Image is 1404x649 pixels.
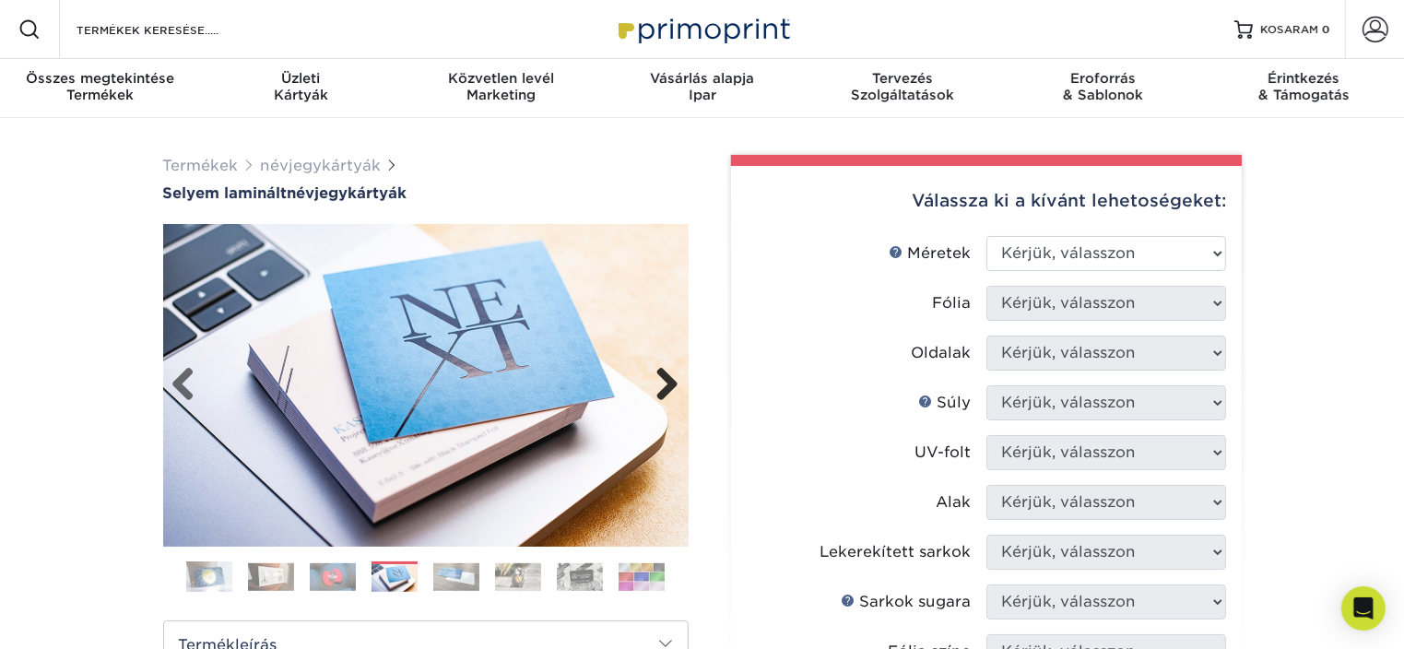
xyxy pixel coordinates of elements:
[908,244,972,262] font: Méretek
[401,59,602,118] a: Közvetlen levélMarketing
[163,224,689,547] img: Selyem laminált 04
[261,157,382,174] a: névjegykártyák
[872,70,933,86] font: Tervezés
[938,394,972,411] font: Súly
[619,563,665,591] img: Névjegykártyák 08
[1322,23,1330,36] font: 0
[466,87,536,102] font: Marketing
[1063,87,1143,102] font: & Sablonok
[1070,70,1136,86] font: Erőforrás
[820,543,972,560] font: Lekerekített sarkok
[248,563,294,591] img: Névjegykártyák 02
[913,190,1227,210] font: Válassza ki a kívánt lehetőségeket:
[1203,59,1404,118] a: Érintkezés& Támogatás
[912,344,972,361] font: Oldalak
[610,9,795,49] img: Primoprint
[288,184,407,202] font: névjegykártyák
[802,59,1003,118] a: TervezésSzolgáltatások
[1268,70,1339,86] font: Érintkezés
[860,593,972,610] font: Sarkok sugara
[933,294,972,312] font: Fólia
[1260,23,1318,36] font: KOSARAM
[433,563,479,591] img: Névjegykártyák 05
[310,563,356,591] img: Névjegykártyák 03
[937,493,972,511] font: Alak
[201,59,402,118] a: ÜzletiKártyák
[66,87,134,102] font: Termékek
[1341,586,1386,631] div: Open Intercom Messenger
[281,70,320,86] font: Üzleti
[495,563,541,591] img: Névjegykártyák 06
[689,87,716,102] font: Ipar
[650,70,754,86] font: Vásárlás alapja
[186,554,232,600] img: Névjegykártyák 01
[163,157,239,174] a: Termékek
[557,563,603,591] img: Névjegykártyák 07
[75,18,254,41] input: TERMÉKEK KERESÉSE.....
[1003,59,1204,118] a: Erőforrás& Sablonok
[274,87,328,102] font: Kártyák
[372,564,418,592] img: Névjegykártyák 04
[448,70,554,86] font: Közvetlen levél
[851,87,954,102] font: Szolgáltatások
[915,443,972,461] font: UV-folt
[602,59,803,118] a: Vásárlás alapjaIpar
[163,184,288,202] font: Selyem laminált
[26,70,174,86] font: Összes megtekintése
[163,184,689,202] a: Selyem lamináltnévjegykártyák
[1258,87,1350,102] font: & Támogatás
